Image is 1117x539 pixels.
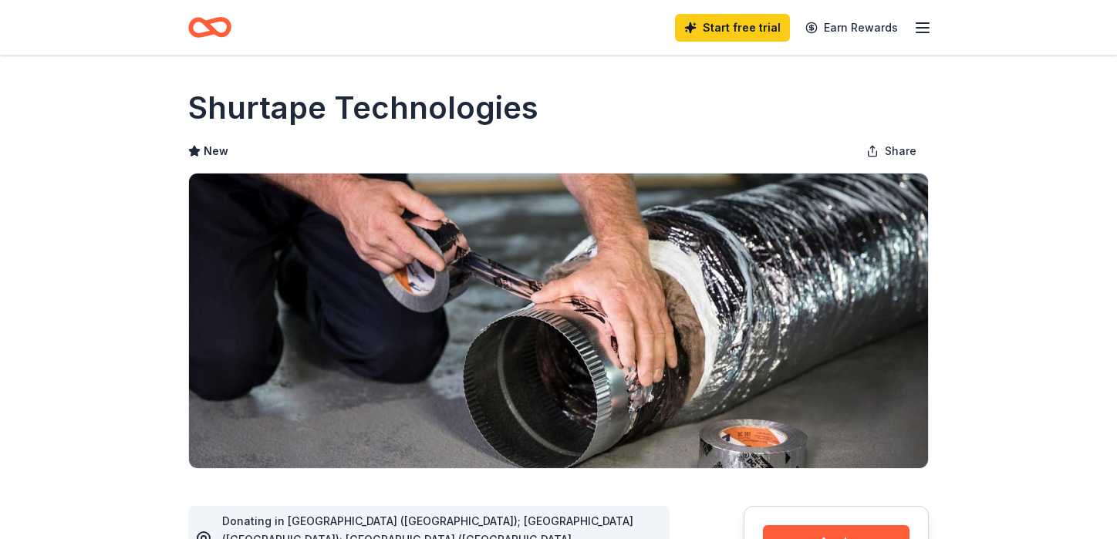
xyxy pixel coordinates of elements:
[854,136,929,167] button: Share
[188,9,231,45] a: Home
[796,14,907,42] a: Earn Rewards
[675,14,790,42] a: Start free trial
[189,173,928,468] img: Image for Shurtape Technologies
[885,142,916,160] span: Share
[204,142,228,160] span: New
[188,86,538,130] h1: Shurtape Technologies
